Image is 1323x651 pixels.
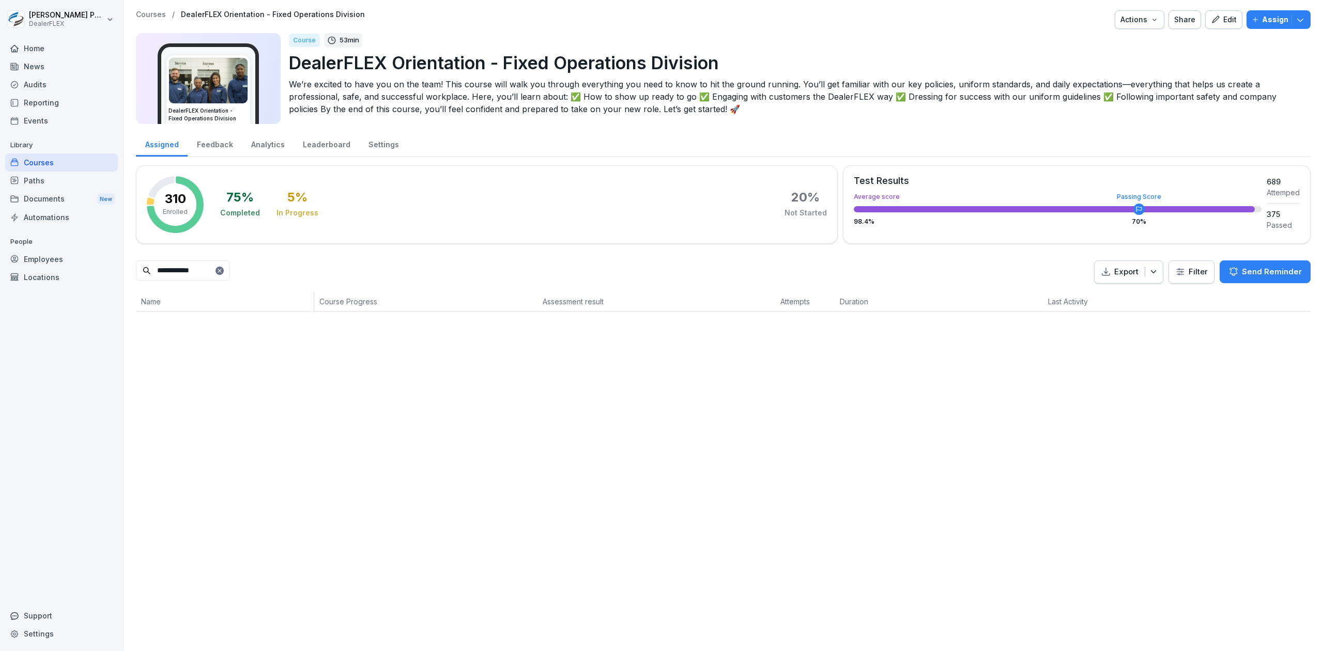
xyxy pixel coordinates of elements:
div: 75 % [226,191,254,204]
a: DocumentsNew [5,190,118,209]
p: 310 [165,193,186,205]
p: Name [141,296,309,307]
div: 5 % [287,191,307,204]
p: Export [1114,266,1139,278]
a: Assigned [136,130,188,157]
button: Filter [1169,261,1214,283]
p: Library [5,137,118,153]
p: Assessment result [543,296,770,307]
a: Analytics [242,130,294,157]
h3: DealerFLEX Orientation - Fixed Operations Division [168,107,248,122]
p: We’re excited to have you on the team! This course will walk you through everything you need to k... [289,78,1302,115]
div: Course [289,34,320,47]
div: Support [5,607,118,625]
button: Share [1168,10,1201,29]
a: Leaderboard [294,130,359,157]
a: Settings [359,130,408,157]
p: DealerFLEX Orientation - Fixed Operations Division [289,50,1302,76]
p: DealerFLEX [29,20,104,27]
a: News [5,57,118,75]
a: Courses [5,153,118,172]
p: People [5,234,118,250]
a: Settings [5,625,118,643]
a: Locations [5,268,118,286]
p: / [172,10,175,19]
button: Actions [1115,10,1164,29]
a: Reporting [5,94,118,112]
a: Audits [5,75,118,94]
div: Completed [220,208,260,218]
div: In Progress [276,208,318,218]
div: Passed [1267,220,1300,230]
p: Duration [840,296,904,307]
a: Home [5,39,118,57]
a: Events [5,112,118,130]
div: Edit [1211,14,1237,25]
a: Automations [5,208,118,226]
button: Send Reminder [1220,260,1311,283]
p: Enrolled [163,207,188,216]
div: Filter [1175,267,1208,277]
div: Passing Score [1117,194,1161,200]
a: Employees [5,250,118,268]
p: Send Reminder [1242,266,1302,277]
p: 53 min [340,35,359,45]
div: 689 [1267,176,1300,187]
div: 375 [1267,209,1300,220]
div: Average score [854,194,1262,200]
a: Courses [136,10,166,19]
div: Share [1174,14,1195,25]
div: Documents [5,190,118,209]
div: Actions [1120,14,1159,25]
button: Assign [1247,10,1311,29]
img: v4gv5ils26c0z8ite08yagn2.png [169,58,248,103]
p: [PERSON_NAME] Pavlovitch [29,11,104,20]
div: Not Started [784,208,827,218]
button: Edit [1205,10,1242,29]
p: Assign [1262,14,1288,25]
div: Attemped [1267,187,1300,198]
a: Paths [5,172,118,190]
button: Export [1094,260,1163,284]
a: Feedback [188,130,242,157]
a: DealerFLEX Orientation - Fixed Operations Division [181,10,365,19]
p: Attempts [780,296,829,307]
div: New [97,193,115,205]
p: Course Progress [319,296,532,307]
div: 20 % [791,191,820,204]
div: Test Results [854,176,1262,185]
div: 98.4 % [854,219,1262,225]
div: 70 % [1132,219,1146,225]
p: Last Activity [1048,296,1149,307]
